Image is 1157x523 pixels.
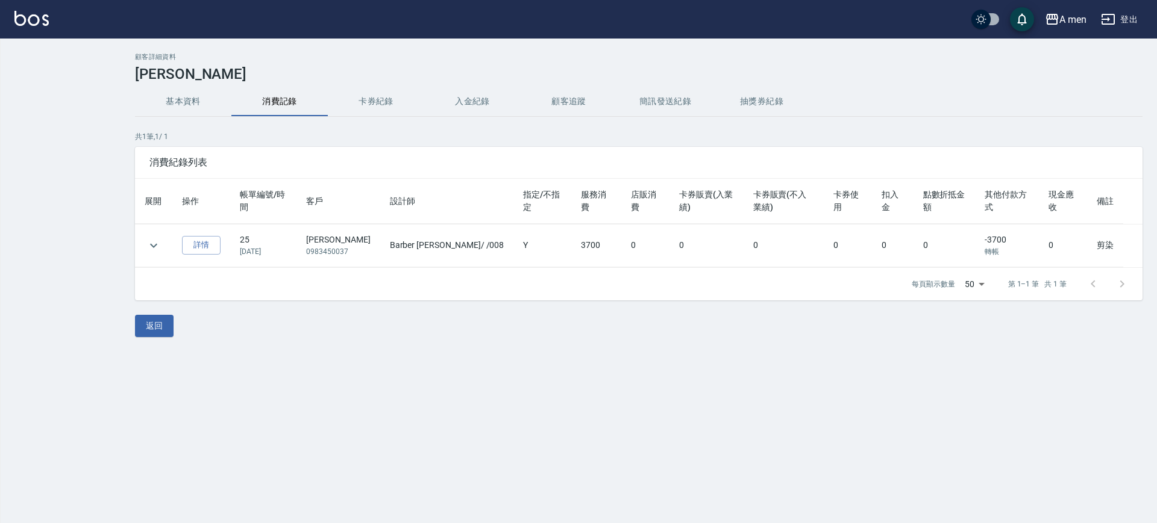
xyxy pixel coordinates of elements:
th: 設計師 [380,179,514,224]
p: 共 1 筆, 1 / 1 [135,131,1143,142]
button: 登出 [1096,8,1143,31]
td: [PERSON_NAME] [296,224,380,267]
td: Barber [PERSON_NAME] / /008 [380,224,514,267]
td: 0 [669,224,743,267]
th: 帳單編號/時間 [230,179,296,224]
button: 返回 [135,315,174,337]
h3: [PERSON_NAME] [135,66,1143,82]
button: 入金紀錄 [424,87,521,116]
div: A men [1059,12,1086,27]
th: 備註 [1087,179,1123,224]
th: 操作 [172,179,230,224]
th: 其他付款方式 [975,179,1039,224]
th: 點數折抵金額 [914,179,975,224]
button: 消費記錄 [231,87,328,116]
button: save [1010,7,1034,31]
td: 剪染 [1087,224,1123,267]
td: 0 [872,224,913,267]
th: 卡券使用 [824,179,872,224]
th: 卡券販賣(不入業績) [744,179,824,224]
button: 抽獎券紀錄 [713,87,810,116]
h2: 顧客詳細資料 [135,53,1143,61]
td: 0 [1039,224,1087,267]
img: Logo [14,11,49,26]
button: 顧客追蹤 [521,87,617,116]
td: 0 [824,224,872,267]
td: 0 [744,224,824,267]
th: 現金應收 [1039,179,1087,224]
a: 詳情 [182,236,221,255]
button: 卡券紀錄 [328,87,424,116]
button: 簡訊發送紀錄 [617,87,713,116]
td: 0 [914,224,975,267]
th: 服務消費 [571,179,621,224]
div: 50 [960,268,989,300]
td: 3700 [571,224,621,267]
span: 消費紀錄列表 [149,156,1128,169]
button: 基本資料 [135,87,231,116]
p: 0983450037 [306,246,370,257]
p: 每頁顯示數量 [912,279,955,289]
td: Y [513,224,571,267]
p: [DATE] [240,246,287,257]
th: 卡券販賣(入業績) [669,179,743,224]
button: expand row [145,237,163,255]
td: 0 [621,224,669,267]
td: 25 [230,224,296,267]
p: 轉帳 [985,246,1029,257]
p: 第 1–1 筆 共 1 筆 [1008,279,1067,289]
th: 店販消費 [621,179,669,224]
td: -3700 [975,224,1039,267]
th: 扣入金 [872,179,913,224]
th: 客戶 [296,179,380,224]
th: 展開 [135,179,172,224]
th: 指定/不指定 [513,179,571,224]
button: A men [1040,7,1091,32]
